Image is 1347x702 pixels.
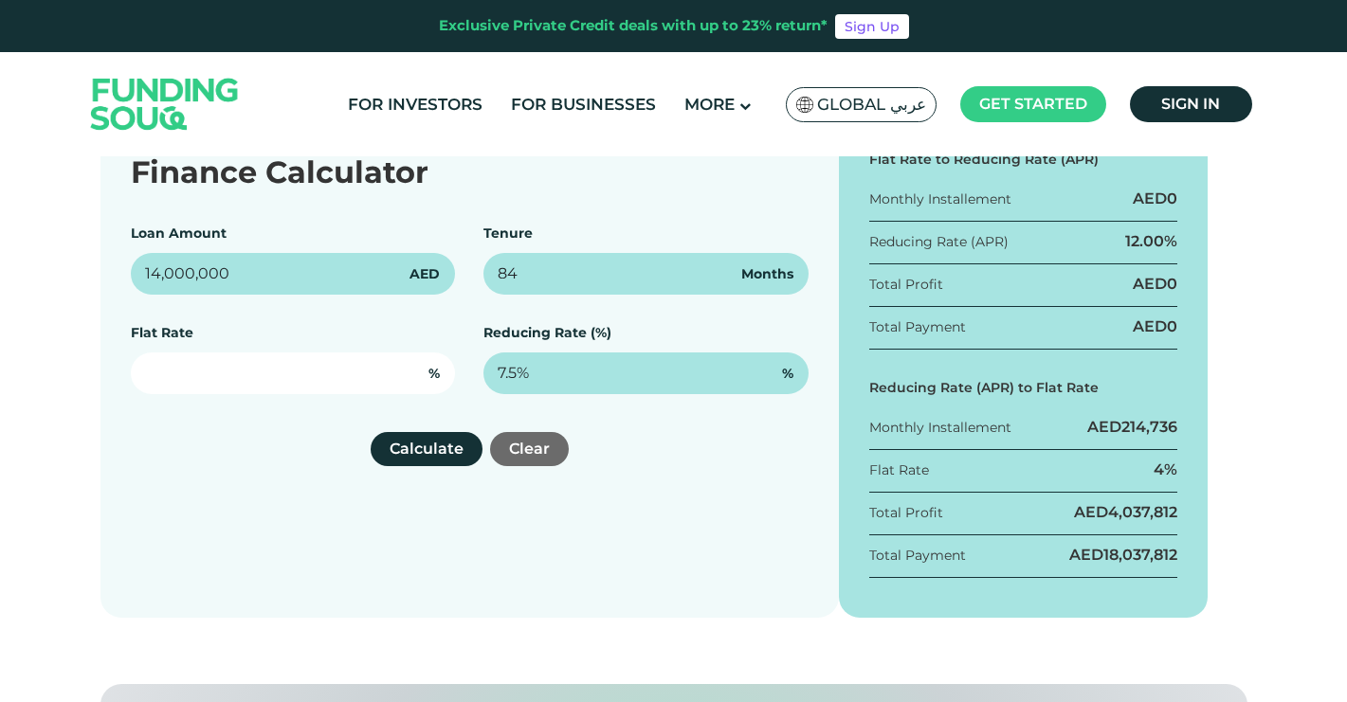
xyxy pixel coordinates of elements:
[869,275,943,295] div: Total Profit
[835,14,909,39] a: Sign Up
[1087,417,1177,438] div: AED
[1167,317,1177,335] span: 0
[483,225,533,242] label: Tenure
[1074,502,1177,523] div: AED
[869,418,1011,438] div: Monthly Installement
[869,150,1178,170] div: Flat Rate to Reducing Rate (APR)
[684,95,735,114] span: More
[371,432,482,466] button: Calculate
[869,317,966,337] div: Total Payment
[1130,86,1252,122] a: Sign in
[796,97,813,113] img: SA Flag
[72,56,258,152] img: Logo
[1133,316,1177,337] div: AED
[782,364,793,384] span: %
[741,264,793,284] span: Months
[1154,459,1177,480] div: 4%
[1133,274,1177,295] div: AED
[869,189,1011,209] div: Monthly Installement
[1161,95,1220,113] span: Sign in
[1167,189,1177,207] span: 0
[131,324,193,341] label: Flat Rate
[869,378,1178,398] div: Reducing Rate (APR) to Flat Rate
[869,503,943,523] div: Total Profit
[1103,546,1177,564] span: 18,037,812
[506,89,661,120] a: For Businesses
[1133,189,1177,209] div: AED
[869,546,966,566] div: Total Payment
[410,264,440,284] span: AED
[343,89,487,120] a: For Investors
[439,15,828,37] div: Exclusive Private Credit deals with up to 23% return*
[428,364,440,384] span: %
[979,95,1087,113] span: Get started
[131,225,227,242] label: Loan Amount
[1125,231,1177,252] div: 12.00%
[1167,275,1177,293] span: 0
[1121,418,1177,436] span: 214,736
[869,460,929,480] div: Flat Rate
[131,150,809,195] div: Finance Calculator
[869,232,1009,252] div: Reducing Rate (APR)
[1108,503,1177,521] span: 4,037,812
[817,94,926,116] span: Global عربي
[1069,545,1177,566] div: AED
[483,324,611,341] label: Reducing Rate (%)
[490,432,569,466] button: Clear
